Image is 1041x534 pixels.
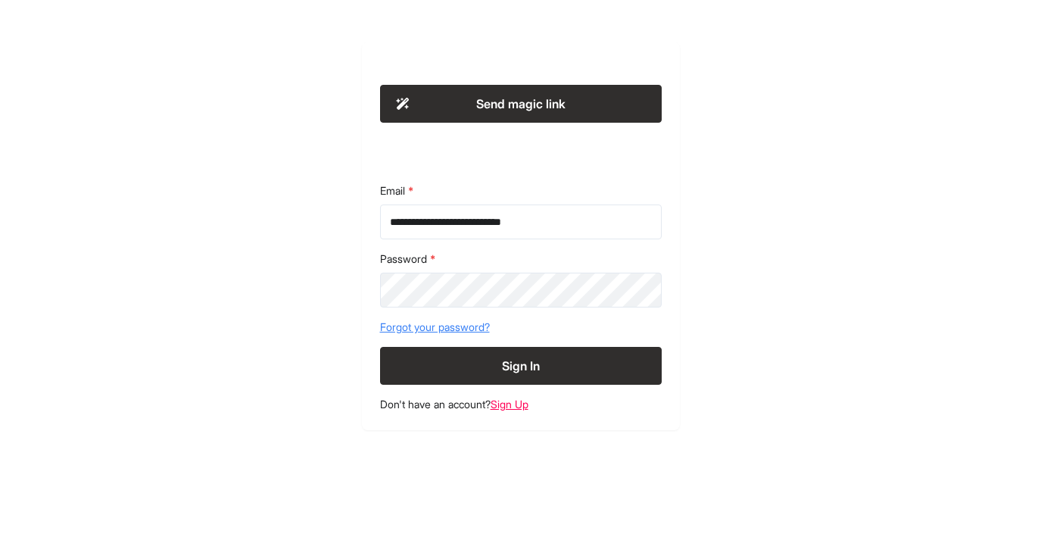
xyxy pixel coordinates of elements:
a: Forgot your password? [380,320,662,335]
footer: Don't have an account? [380,397,662,412]
label: Email [380,183,662,198]
button: Sign In [380,347,662,385]
label: Password [380,251,662,267]
a: Sign Up [491,398,528,411]
button: Send magic link [380,85,662,123]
